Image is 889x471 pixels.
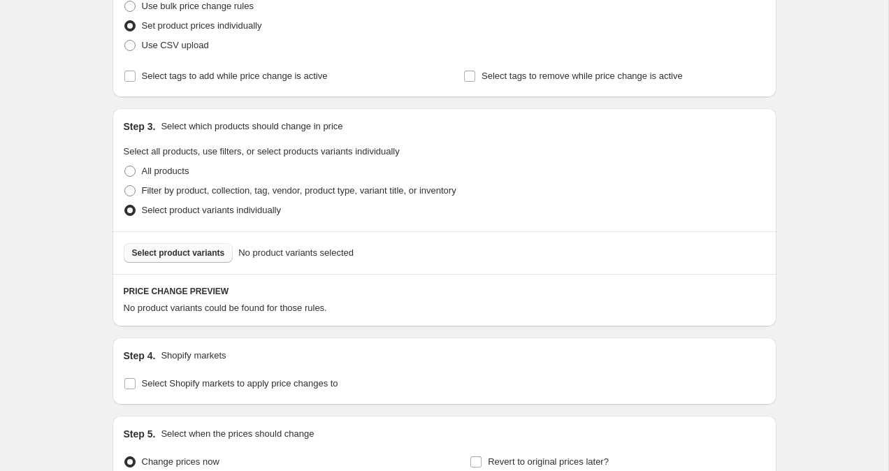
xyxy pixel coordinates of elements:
span: Select tags to add while price change is active [142,71,328,81]
span: Select tags to remove while price change is active [482,71,683,81]
p: Shopify markets [161,349,226,363]
span: Select all products, use filters, or select products variants individually [124,146,400,157]
span: Filter by product, collection, tag, vendor, product type, variant title, or inventory [142,185,456,196]
p: Select which products should change in price [161,119,342,133]
h2: Step 4. [124,349,156,363]
span: Select Shopify markets to apply price changes to [142,378,338,389]
h2: Step 3. [124,119,156,133]
h6: PRICE CHANGE PREVIEW [124,286,765,297]
span: Use bulk price change rules [142,1,254,11]
span: All products [142,166,189,176]
span: Use CSV upload [142,40,209,50]
h2: Step 5. [124,427,156,441]
span: Set product prices individually [142,20,262,31]
span: Select product variants [132,247,225,259]
span: No product variants could be found for those rules. [124,303,327,313]
span: Select product variants individually [142,205,281,215]
span: Revert to original prices later? [488,456,609,467]
span: No product variants selected [238,246,354,260]
span: Change prices now [142,456,219,467]
p: Select when the prices should change [161,427,314,441]
button: Select product variants [124,243,233,263]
